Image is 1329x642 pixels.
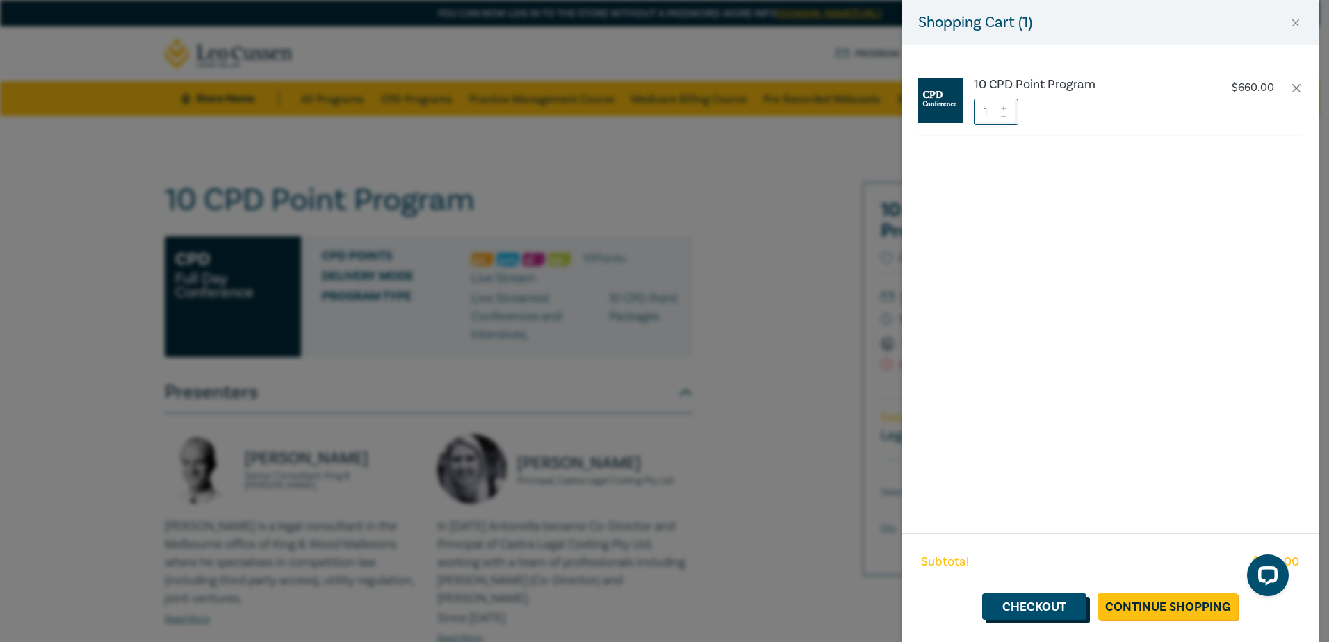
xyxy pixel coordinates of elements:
span: Subtotal [921,553,969,571]
iframe: LiveChat chat widget [1236,549,1294,607]
button: Close [1289,17,1302,29]
a: Checkout [982,593,1086,620]
a: Continue Shopping [1098,593,1238,620]
h5: Shopping Cart ( 1 ) [918,11,1032,34]
img: CPD%20Conference.jpg [918,78,963,123]
a: 10 CPD Point Program [974,78,1205,92]
input: 1 [974,99,1018,125]
p: $ 660.00 [1232,81,1274,94]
